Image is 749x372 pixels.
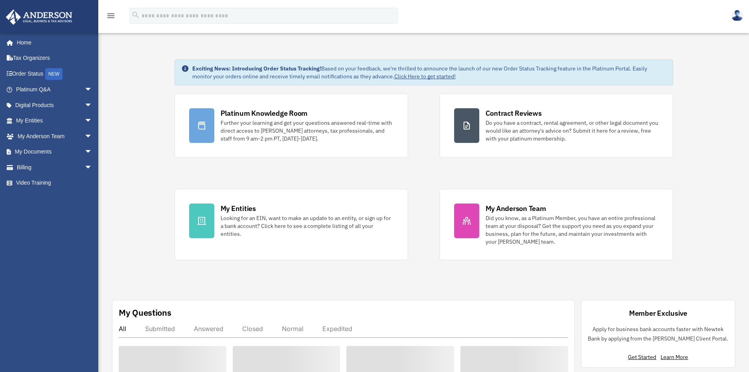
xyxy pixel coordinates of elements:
div: Did you know, as a Platinum Member, you have an entire professional team at your disposal? Get th... [486,214,659,246]
a: Tax Organizers [6,50,104,66]
div: My Questions [119,307,171,318]
a: My Documentsarrow_drop_down [6,144,104,160]
a: Order StatusNEW [6,66,104,82]
div: All [119,325,126,333]
span: arrow_drop_down [85,144,100,160]
img: User Pic [731,10,743,21]
div: My Entities [221,204,256,213]
a: My Anderson Team Did you know, as a Platinum Member, you have an entire professional team at your... [440,189,673,260]
a: Billingarrow_drop_down [6,159,104,175]
a: Get Started [628,353,659,361]
a: menu [106,14,116,20]
div: My Anderson Team [486,204,546,213]
div: Further your learning and get your questions answered real-time with direct access to [PERSON_NAM... [221,119,394,143]
a: Contract Reviews Do you have a contract, rental agreement, or other legal document you would like... [440,94,673,157]
a: Click Here to get started! [394,73,456,80]
a: Digital Productsarrow_drop_down [6,97,104,113]
div: NEW [45,68,63,80]
span: arrow_drop_down [85,113,100,129]
div: Contract Reviews [486,108,542,118]
a: Platinum Knowledge Room Further your learning and get your questions answered real-time with dire... [175,94,408,157]
strong: Exciting News: Introducing Order Status Tracking! [192,65,321,72]
a: Video Training [6,175,104,191]
p: Apply for business bank accounts faster with Newtek Bank by applying from the [PERSON_NAME] Clien... [588,324,729,344]
a: Platinum Q&Aarrow_drop_down [6,82,104,98]
div: Answered [194,325,223,333]
div: Member Exclusive [629,308,687,318]
span: arrow_drop_down [85,82,100,98]
i: menu [106,11,116,20]
span: arrow_drop_down [85,97,100,113]
div: Closed [242,325,263,333]
a: My Entitiesarrow_drop_down [6,113,104,129]
div: Do you have a contract, rental agreement, or other legal document you would like an attorney's ad... [486,119,659,143]
div: Normal [282,325,304,333]
span: arrow_drop_down [85,128,100,144]
a: My Anderson Teamarrow_drop_down [6,128,104,144]
div: Looking for an EIN, want to make an update to an entity, or sign up for a bank account? Click her... [221,214,394,238]
i: search [131,11,140,19]
a: Home [6,35,100,50]
div: Expedited [322,325,352,333]
img: Anderson Advisors Platinum Portal [4,9,75,25]
a: Learn More [661,353,688,361]
div: Submitted [145,325,175,333]
span: arrow_drop_down [85,159,100,176]
a: My Entities Looking for an EIN, want to make an update to an entity, or sign up for a bank accoun... [175,189,408,260]
div: Based on your feedback, we're thrilled to announce the launch of our new Order Status Tracking fe... [192,65,666,80]
div: Platinum Knowledge Room [221,108,308,118]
